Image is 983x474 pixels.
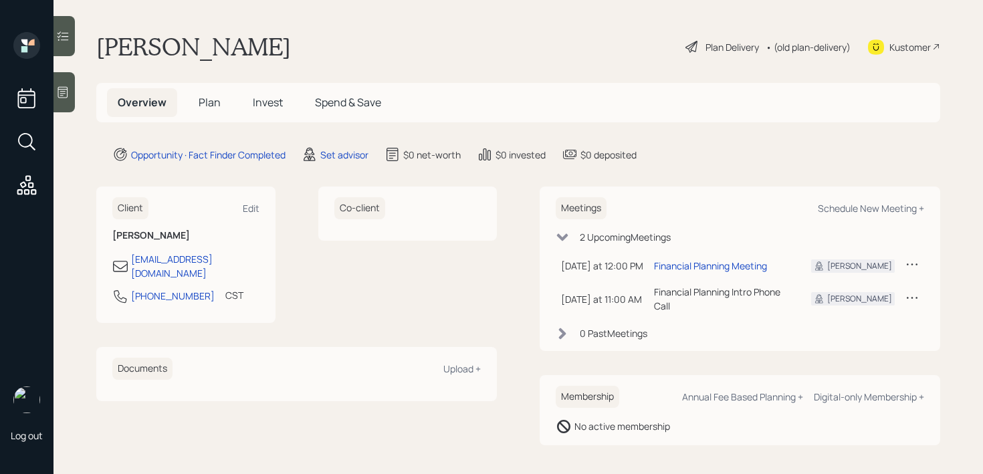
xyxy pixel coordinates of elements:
div: Annual Fee Based Planning + [682,390,803,403]
h6: [PERSON_NAME] [112,230,259,241]
div: $0 deposited [580,148,637,162]
div: Digital-only Membership + [814,390,924,403]
h6: Meetings [556,197,607,219]
div: • (old plan-delivery) [766,40,851,54]
span: Overview [118,95,167,110]
div: Schedule New Meeting + [818,202,924,215]
div: [PERSON_NAME] [827,260,892,272]
div: 0 Past Meeting s [580,326,647,340]
h6: Membership [556,386,619,408]
div: [PHONE_NUMBER] [131,289,215,303]
div: Upload + [443,362,481,375]
div: $0 invested [496,148,546,162]
div: Set advisor [320,148,368,162]
div: [EMAIL_ADDRESS][DOMAIN_NAME] [131,252,259,280]
div: [PERSON_NAME] [827,293,892,305]
div: Financial Planning Meeting [654,259,767,273]
span: Spend & Save [315,95,381,110]
div: Opportunity · Fact Finder Completed [131,148,286,162]
div: Financial Planning Intro Phone Call [654,285,790,313]
div: [DATE] at 11:00 AM [561,292,643,306]
div: Plan Delivery [705,40,759,54]
div: No active membership [574,419,670,433]
span: Invest [253,95,283,110]
h6: Documents [112,358,173,380]
div: 2 Upcoming Meeting s [580,230,671,244]
div: Edit [243,202,259,215]
div: CST [225,288,243,302]
div: Kustomer [889,40,931,54]
h6: Client [112,197,148,219]
img: retirable_logo.png [13,386,40,413]
h6: Co-client [334,197,385,219]
div: $0 net-worth [403,148,461,162]
span: Plan [199,95,221,110]
h1: [PERSON_NAME] [96,32,291,62]
div: [DATE] at 12:00 PM [561,259,643,273]
div: Log out [11,429,43,442]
